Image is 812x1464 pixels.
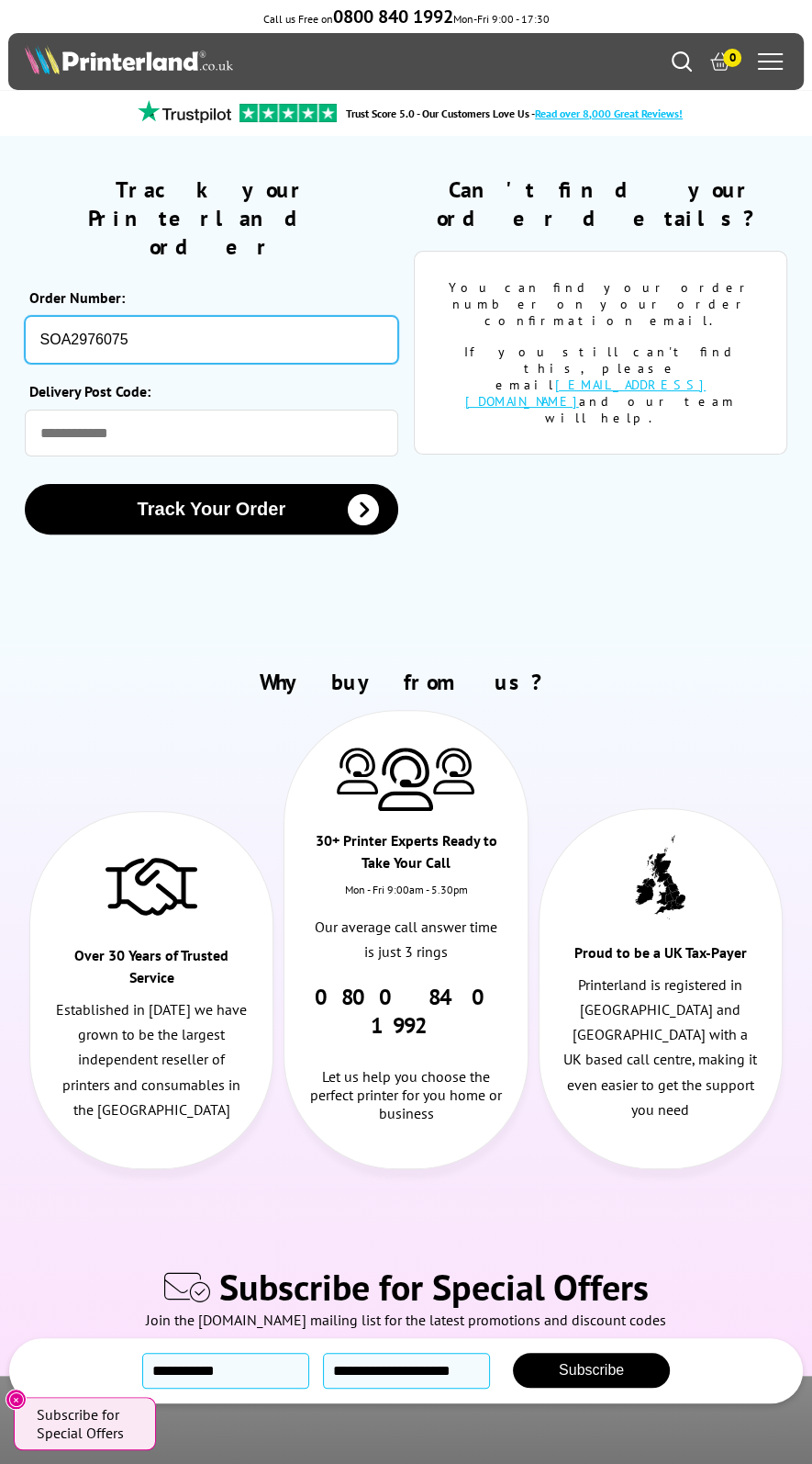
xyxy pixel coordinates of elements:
img: Printer Experts [337,748,378,794]
div: Over 30 Years of Trusted Service [55,944,249,997]
a: Search [672,51,692,72]
span: 0 [723,49,741,67]
div: Mon - Fri 9:00am - 5.30pm [284,883,527,915]
a: 0800 840 1992 [314,983,497,1040]
label: Order Number: [29,288,390,307]
a: Trust Score 5.0 - Our Customers Love Us -Read over 8,000 Great Reviews! [346,107,683,120]
button: Subscribe [513,1353,670,1388]
img: Printer Experts [433,748,474,794]
h2: Why buy from us? [25,668,788,696]
p: Our average call answer time is just 3 rings [309,915,503,964]
input: eg: SOA123456 or SO123456 [25,316,399,364]
span: Subscribe [559,1362,624,1378]
div: 30+ Printer Experts Ready to Take Your Call [309,829,503,883]
span: Read over 8,000 Great Reviews! [535,107,683,120]
b: 0800 840 1992 [333,5,453,28]
img: Trusted Service [106,849,197,922]
a: Printerland Logo [25,45,406,78]
h2: Can't find your order details? [414,175,788,232]
p: Established in [DATE] we have grown to be the largest independent reseller of printers and consum... [55,997,249,1122]
img: Printer Experts [378,748,433,811]
img: UK tax payer [635,835,685,919]
span: Subscribe for Special Offers [37,1405,138,1442]
div: If you still can't find this, please email and our team will help. [442,343,760,426]
span: Subscribe for Special Offers [219,1263,649,1311]
button: Track Your Order [25,484,399,535]
img: trustpilot rating [129,100,239,123]
div: You can find your order number on your order confirmation email. [442,279,760,329]
label: Delivery Post Code: [29,382,390,400]
a: [EMAIL_ADDRESS][DOMAIN_NAME] [465,377,706,410]
div: Join the [DOMAIN_NAME] mailing list for the latest promotions and discount codes [9,1311,803,1338]
a: 0800 840 1992 [333,12,453,26]
div: Proud to be a UK Tax-Payer [563,941,757,973]
h2: Track your Printerland order [25,175,399,261]
img: Printerland Logo [25,45,233,74]
a: 0 [710,51,730,72]
p: Printerland is registered in [GEOGRAPHIC_DATA] and [GEOGRAPHIC_DATA] with a UK based call centre,... [563,973,757,1122]
div: Let us help you choose the perfect printer for you home or business [309,1040,503,1122]
button: Close [6,1389,27,1410]
img: trustpilot rating [239,104,337,122]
